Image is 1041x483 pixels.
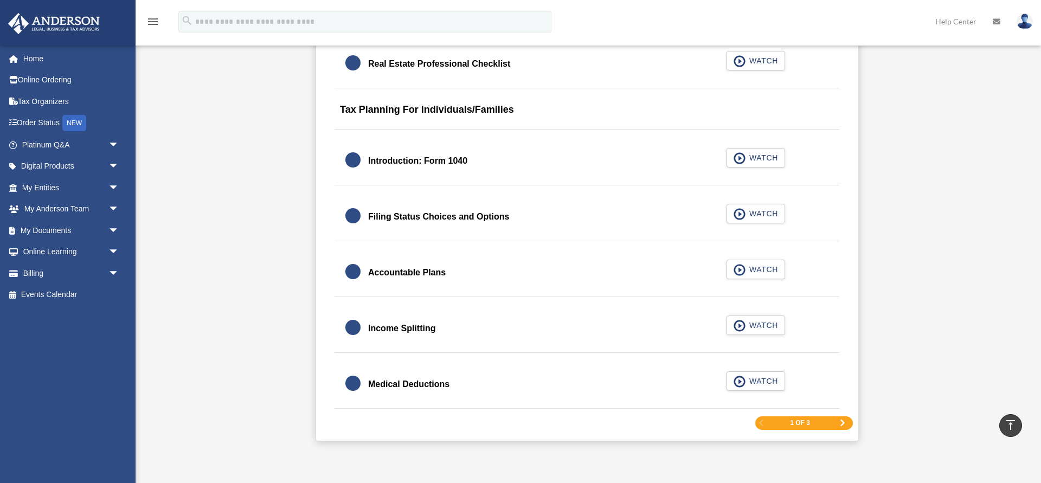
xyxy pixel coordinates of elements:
span: 1 of 3 [790,420,810,426]
img: Anderson Advisors Platinum Portal [5,13,103,34]
div: Filing Status Choices and Options [368,209,509,224]
span: arrow_drop_down [108,134,130,156]
span: arrow_drop_down [108,220,130,242]
div: Medical Deductions [368,377,449,392]
a: My Documentsarrow_drop_down [8,220,136,241]
button: WATCH [727,371,785,391]
span: WATCH [746,152,778,163]
span: arrow_drop_down [108,262,130,285]
div: Tax Planning For Individuals/Families [335,96,839,130]
span: arrow_drop_down [108,241,130,263]
i: menu [146,15,159,28]
span: arrow_drop_down [108,156,130,178]
a: Digital Productsarrow_drop_down [8,156,136,177]
button: WATCH [727,204,785,223]
a: menu [146,19,159,28]
i: search [181,15,193,27]
span: WATCH [746,376,778,387]
a: My Entitiesarrow_drop_down [8,177,136,198]
div: Real Estate Professional Checklist [368,56,510,72]
img: User Pic [1017,14,1033,29]
a: Tax Organizers [8,91,136,112]
a: vertical_align_top [999,414,1022,437]
a: Filing Status Choices and Options WATCH [345,204,828,230]
button: WATCH [727,260,785,279]
span: WATCH [746,208,778,219]
div: Accountable Plans [368,265,446,280]
span: WATCH [746,264,778,275]
a: Real Estate Professional Checklist WATCH [345,51,828,77]
span: arrow_drop_down [108,198,130,221]
a: Income Splitting WATCH [345,315,828,342]
button: WATCH [727,148,785,168]
div: NEW [62,115,86,131]
a: Medical Deductions WATCH [345,371,828,397]
a: Home [8,48,136,69]
span: WATCH [746,55,778,66]
button: WATCH [727,51,785,70]
a: Online Ordering [8,69,136,91]
div: Introduction: Form 1040 [368,153,467,169]
span: arrow_drop_down [108,177,130,199]
a: Online Learningarrow_drop_down [8,241,136,263]
a: Introduction: Form 1040 WATCH [345,148,828,174]
span: WATCH [746,320,778,331]
a: Events Calendar [8,284,136,306]
a: Next Page [839,419,846,427]
a: Order StatusNEW [8,112,136,134]
a: Accountable Plans WATCH [345,260,828,286]
button: WATCH [727,315,785,335]
i: vertical_align_top [1004,418,1017,432]
div: Income Splitting [368,321,435,336]
a: My Anderson Teamarrow_drop_down [8,198,136,220]
a: Billingarrow_drop_down [8,262,136,284]
a: Platinum Q&Aarrow_drop_down [8,134,136,156]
